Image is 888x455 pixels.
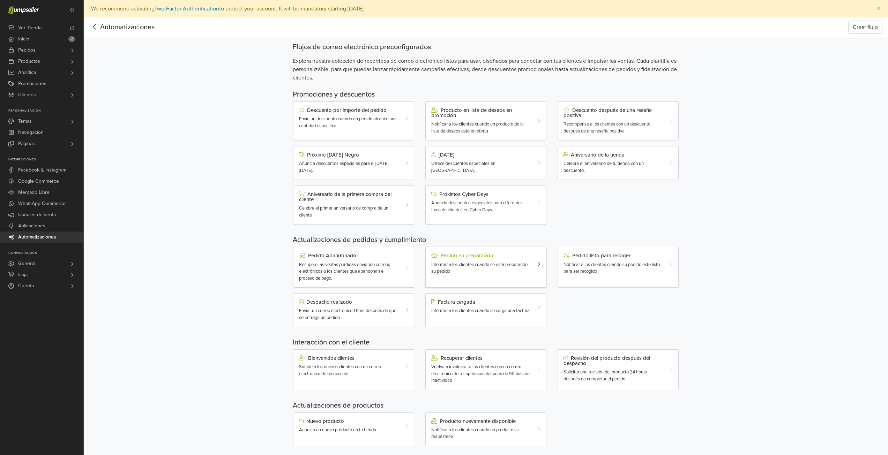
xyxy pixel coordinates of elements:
span: Notificar a los clientes cuando su pedido esté listo para ser recogido [564,262,660,274]
span: Productos [18,56,40,67]
span: Canales de venta [18,209,56,220]
h5: Interacción con el cliente [293,338,679,347]
div: Producto nuevamente disponible [431,418,531,424]
div: Recuperar clientes [431,355,531,361]
span: Anuncia descuentos especiales para el [DATE][DATE]. [299,161,388,173]
span: Anuncia un nuevo producto en tu tienda [299,427,376,433]
p: Personalización [8,109,83,113]
span: Inicio [18,33,29,45]
div: Pedido en preparación [431,253,531,258]
span: Anuncia descuentos especiales para diferentes tipos de clientes en Cyber Days. [431,200,523,213]
span: WhatsApp Commerce [18,198,66,209]
button: Close [870,0,888,17]
span: Notificar a los clientes cuando un producto se reabastece [431,427,519,440]
span: General [18,258,35,269]
div: Revisión del producto después del despacho [564,355,663,366]
span: Google Commerce [18,176,59,187]
span: Facebook & Instagram [18,165,66,176]
div: Pedido Abandonado [299,253,398,258]
div: Despacho realizado [299,299,398,305]
span: Automatizaciones [18,232,56,243]
div: Aniversario de la tienda [564,152,663,158]
span: 7 [68,36,75,42]
div: Descuento por importe del pedido [299,107,398,113]
p: Integraciones [8,158,83,162]
span: Vuelva a involucrar a los clientes con un correo electrónico de recuperación después de 90 días d... [431,364,530,383]
span: Recompense a los clientes con un descuento después de una reseña positiva [564,121,650,134]
span: Temas [18,116,32,127]
span: Páginas [18,138,35,149]
span: Notificar a los clientes cuando un producto de la lista de deseos esté en oferta [431,121,524,134]
span: Explora nuestra colección de recorridos de correo electrónico listos para usar, diseñados para co... [293,57,679,82]
div: Descuento después de una reseña positiva [564,107,663,118]
h5: Promociones y descuentos [293,90,679,99]
span: Clientes [18,89,36,100]
span: Cuenta [18,280,34,291]
div: Aniversario de la primera compra del cliente [299,191,398,202]
div: Bienvenidos clientes [299,355,398,361]
div: Pedido listo para recoger [564,253,663,258]
span: Automatizaciones [89,22,144,32]
span: Enviar un correo electrónico 1 hora después de que se entrega un pedido [299,308,396,320]
div: Factura cargada [431,299,531,305]
a: Two-Factor Authentication [154,5,219,12]
span: Navegacion [18,127,44,138]
span: Analítica [18,67,36,78]
span: Aplicaciones [18,220,45,232]
div: Flujos de correo electrónico preconfigurados [293,43,679,51]
span: Ver Tienda [18,22,42,33]
span: Ofrece descuentos especiales en [GEOGRAPHIC_DATA]. [431,161,495,173]
span: Informar a los clientes cuando se está preparando su pedido [431,262,528,274]
span: Celebra el aniversario de tu tienda con un descuento. [564,161,644,173]
span: Informar a los clientes cuando se carga una factura [431,308,530,313]
span: Pedidos [18,45,36,56]
h5: Actualizaciones de pedidos y cumplimiento [293,236,679,244]
span: Salude a los nuevos clientes con un correo electrónico de bienvenida. [299,364,381,377]
p: Configuración [8,251,83,255]
div: [DATE] [431,152,531,158]
span: Envíe un descuento cuando un pedido alcance una cantidad específica. [299,116,397,129]
div: Próximo [DATE] Negro [299,152,398,158]
span: Caja [18,269,28,280]
span: Recupere las ventas perdidas enviando correos electrónicos a los clientes que abandonan el proces... [299,262,390,281]
span: Promociones [18,78,46,89]
div: Nuevo producto [299,418,398,424]
button: Crear flujo [848,21,882,34]
h5: Actualizaciones de productos [293,401,679,410]
span: Solicitar una revisión del producto 24 horas después de completar el pedido [564,369,647,382]
span: Mercado Libre [18,187,50,198]
div: Próximos Cyber Days [431,191,531,197]
div: Producto en lista de deseos en promoción [431,107,531,118]
span: Celebre el primer aniversario de compra de un cliente [299,205,388,218]
span: × [876,3,881,14]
